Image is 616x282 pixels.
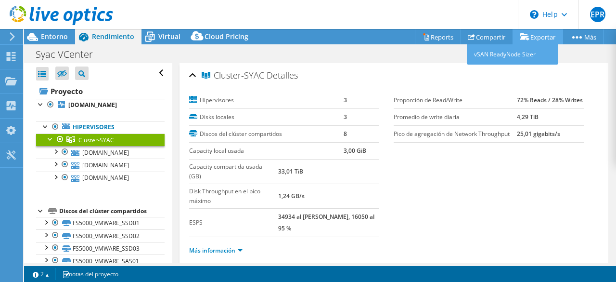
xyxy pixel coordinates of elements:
[59,205,165,217] div: Discos del clúster compartidos
[517,96,583,104] b: 72% Reads / 28% Writes
[158,32,180,41] span: Virtual
[36,242,165,255] a: FS5000_VMWARE_SSD03
[513,29,563,44] a: Exportar
[92,32,134,41] span: Rendimiento
[394,95,517,105] label: Proporción de Read/Write
[36,229,165,242] a: FS5000_VMWARE_SSD02
[278,167,303,175] b: 33,01 TiB
[344,130,347,138] b: 8
[36,172,165,184] a: [DOMAIN_NAME]
[36,99,165,111] a: [DOMAIN_NAME]
[344,147,366,155] b: 3,00 GiB
[36,146,165,159] a: [DOMAIN_NAME]
[189,146,344,156] label: Capacity local usada
[189,129,344,139] label: Discos del clúster compartidos
[344,113,347,121] b: 3
[590,7,605,22] span: EPR
[36,217,165,229] a: FS5000_VMWARE_SSD01
[394,112,517,122] label: Promedio de write diaria
[68,101,117,109] b: [DOMAIN_NAME]
[189,162,279,181] label: Capacity compartida usada (GB)
[31,49,108,60] h1: Syac VCenter
[563,29,604,44] a: Más
[189,187,279,206] label: Disk Throughput en el pico máximo
[36,121,165,134] a: Hipervisores
[202,71,264,81] span: Cluster-SYAC
[36,255,165,267] a: FS5000_VMWARE_SAS01
[517,130,560,138] b: 25,01 gigabits/s
[189,112,344,122] label: Disks locales
[36,134,165,146] a: Cluster-SYAC
[189,218,279,228] label: ESPS
[278,213,374,232] b: 34934 al [PERSON_NAME], 16050 al 95 %
[36,83,165,99] a: Proyecto
[205,32,248,41] span: Cloud Pricing
[78,136,114,144] span: Cluster-SYAC
[26,268,56,280] a: 2
[41,32,68,41] span: Entorno
[344,96,347,104] b: 3
[189,246,243,255] a: Más información
[415,29,461,44] a: Reports
[461,29,513,44] a: Compartir
[55,268,125,280] a: notas del proyecto
[267,69,298,81] span: Detalles
[394,129,517,139] label: Pico de agregación de Network Throughput
[36,159,165,171] a: [DOMAIN_NAME]
[467,44,558,65] a: vSAN ReadyNode Sizer
[517,113,539,121] b: 4,29 TiB
[278,192,305,200] b: 1,24 GB/s
[189,95,344,105] label: Hipervisores
[530,10,539,19] svg: \n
